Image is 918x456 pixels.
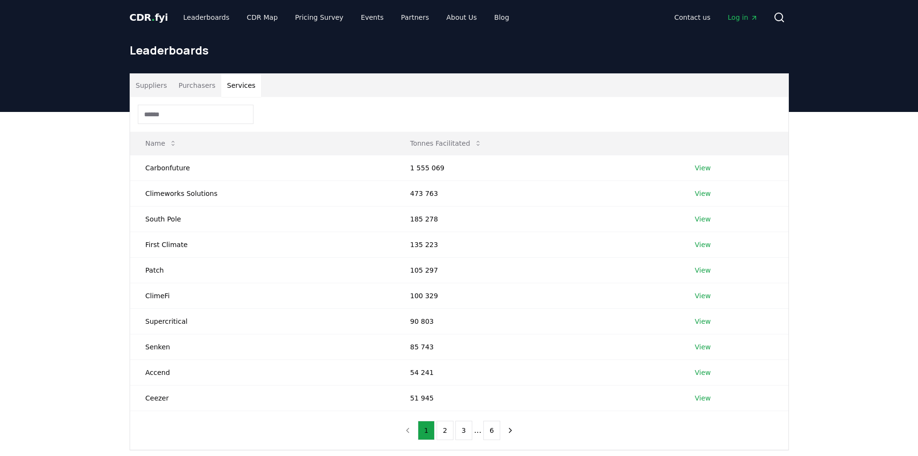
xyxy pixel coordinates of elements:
td: First Climate [130,232,395,257]
td: Senken [130,334,395,359]
button: Purchasers [173,74,221,97]
span: . [151,12,155,23]
td: Climeworks Solutions [130,180,395,206]
button: 2 [437,421,453,440]
a: View [695,240,711,249]
a: Contact us [666,9,718,26]
a: Log in [720,9,765,26]
a: Pricing Survey [287,9,351,26]
a: View [695,291,711,301]
button: Tonnes Facilitated [402,134,490,153]
a: View [695,265,711,275]
button: 6 [483,421,500,440]
td: 54 241 [395,359,679,385]
a: View [695,368,711,377]
a: Partners [393,9,437,26]
td: 135 223 [395,232,679,257]
button: Services [221,74,261,97]
td: Ceezer [130,385,395,411]
a: Blog [487,9,517,26]
td: 185 278 [395,206,679,232]
a: View [695,163,711,173]
a: Leaderboards [175,9,237,26]
td: ClimeFi [130,283,395,308]
nav: Main [175,9,517,26]
a: View [695,317,711,326]
td: 105 297 [395,257,679,283]
a: CDR Map [239,9,285,26]
a: CDR.fyi [130,11,168,24]
td: 85 743 [395,334,679,359]
td: Patch [130,257,395,283]
li: ... [474,425,481,436]
td: 1 555 069 [395,155,679,180]
td: South Pole [130,206,395,232]
span: Log in [728,13,758,22]
h1: Leaderboards [130,42,789,58]
button: 1 [418,421,435,440]
a: About Us [439,9,484,26]
button: Suppliers [130,74,173,97]
a: View [695,342,711,352]
td: 51 945 [395,385,679,411]
a: View [695,214,711,224]
td: Accend [130,359,395,385]
button: Name [138,134,185,153]
span: CDR fyi [130,12,168,23]
a: Events [353,9,391,26]
button: 3 [455,421,472,440]
td: 473 763 [395,180,679,206]
td: Carbonfuture [130,155,395,180]
td: Supercritical [130,308,395,334]
td: 100 329 [395,283,679,308]
a: View [695,189,711,198]
a: View [695,393,711,403]
nav: Main [666,9,765,26]
button: next page [502,421,519,440]
td: 90 803 [395,308,679,334]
